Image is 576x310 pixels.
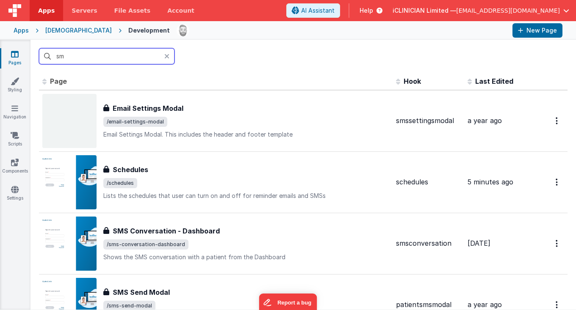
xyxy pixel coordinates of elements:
div: smsconversation [396,239,461,248]
span: 5 minutes ago [468,178,513,186]
div: Development [128,26,170,35]
span: AI Assistant [301,6,335,15]
p: Lists the schedules that user can turn on and off for reminder emails and SMSs [103,192,389,200]
button: AI Assistant [286,3,340,18]
div: schedules [396,177,461,187]
span: [DATE] [468,239,490,247]
span: Help [360,6,373,15]
div: [DEMOGRAPHIC_DATA] [45,26,112,35]
span: /schedules [103,178,137,188]
span: Apps [38,6,55,15]
p: Email Settings Modal. This includes the header and footer template [103,130,389,139]
span: Page [50,77,67,85]
h3: Email Settings Modal [113,103,183,113]
input: Search pages, id's ... [39,48,174,64]
button: Options [551,173,564,191]
h3: SMS Conversation - Dashboard [113,226,220,236]
h3: SMS Send Modal [113,287,170,297]
span: [EMAIL_ADDRESS][DOMAIN_NAME] [456,6,560,15]
span: File Assets [114,6,151,15]
span: /email-settings-modal [103,117,167,127]
span: Hook [404,77,421,85]
button: Options [551,112,564,129]
button: Options [551,235,564,252]
p: Shows the SMS conversation with a patient from the Dashboard [103,253,389,261]
div: patientsmsmodal [396,300,461,310]
span: iCLINICIAN Limited — [393,6,456,15]
span: a year ago [468,300,502,309]
span: /sms-conversation-dashboard [103,239,188,250]
h3: Schedules [113,165,148,175]
button: iCLINICIAN Limited — [EMAIL_ADDRESS][DOMAIN_NAME] [393,6,569,15]
span: a year ago [468,116,502,125]
div: Apps [14,26,29,35]
span: Last Edited [475,77,513,85]
button: New Page [512,23,562,38]
div: smssettingsmodal [396,116,461,126]
span: Servers [72,6,97,15]
img: 338b8ff906eeea576da06f2fc7315c1b [177,25,189,36]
